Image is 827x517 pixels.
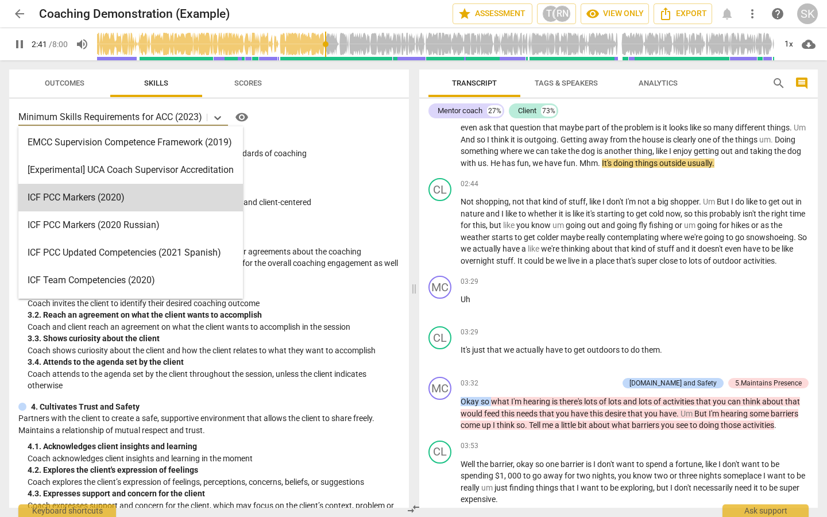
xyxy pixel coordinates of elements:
span: get [636,209,649,218]
span: of [559,197,569,206]
span: go [735,233,746,242]
span: getting [694,146,721,156]
span: and [735,146,750,156]
div: 73% [541,105,557,117]
span: lots [689,256,704,265]
span: we're [541,244,561,253]
span: taking [750,146,774,156]
span: . [598,159,602,168]
span: where [660,233,684,242]
span: we [532,159,544,168]
span: outdoors [587,345,621,354]
span: to [762,244,771,253]
span: we [461,244,473,253]
button: SK [797,3,818,24]
span: is [517,135,524,144]
span: . [712,159,714,168]
span: Not [461,197,476,206]
span: get [574,345,587,354]
span: , [652,146,656,156]
span: Filler word [759,135,771,144]
span: we're [684,233,704,242]
span: get [768,197,782,206]
span: clearly [673,135,698,144]
span: super [637,256,659,265]
span: ask [479,123,493,132]
button: Help [233,108,251,126]
span: is [655,123,663,132]
div: Change speaker [428,276,451,299]
span: close [659,256,679,265]
span: Filler word [703,197,717,206]
span: and [601,221,617,230]
span: volume_up [75,37,89,51]
span: time [790,209,805,218]
span: out [588,221,601,230]
span: us [478,159,486,168]
span: where [500,146,524,156]
p: Minimum Skills Requirements for ACC (2023) [18,110,202,124]
span: pause [13,37,26,51]
div: 3. 2. Reach an agreement on what the client wants to accomplish [28,309,400,321]
span: Skills [144,79,168,87]
span: is [552,397,559,406]
div: Keyboard shortcuts [18,504,116,517]
span: has [502,159,517,168]
span: doesn't [698,244,725,253]
span: things [735,135,759,144]
span: so [477,135,487,144]
span: in [581,256,589,265]
span: Scores [234,79,262,87]
span: for [719,221,731,230]
span: Getting [561,135,589,144]
span: starting [597,209,627,218]
div: RN [554,5,571,22]
span: things [635,159,659,168]
button: Play [9,34,30,55]
span: 03:32 [461,379,478,388]
span: not [637,197,651,206]
span: the [774,146,787,156]
span: outside [659,159,687,168]
span: maybe [561,233,586,242]
span: to [515,233,524,242]
span: compare_arrows [407,502,420,516]
div: Change speaker [428,178,451,201]
span: Filler word [503,221,516,230]
span: the [568,146,581,156]
span: don't [606,197,625,206]
span: many [713,123,735,132]
span: not [512,197,526,206]
div: 27% [487,105,503,117]
span: have [544,159,563,168]
div: 3. 4. Attends to the agenda set by the client [28,356,400,368]
span: a [521,244,528,253]
span: house [642,135,666,144]
span: . [660,345,662,354]
span: like [782,244,793,253]
div: ICF Updated Competencies (2019 Japanese) [18,294,243,322]
span: activities [743,256,775,265]
span: this [694,209,709,218]
span: cloud_download [802,37,816,51]
span: now [666,209,681,218]
span: Filler word [794,123,806,132]
span: I'm [511,397,523,406]
span: Doing [775,135,795,144]
span: thinking [561,244,592,253]
span: like [690,123,703,132]
span: It's [461,345,472,354]
span: arrow_back [13,7,26,21]
div: [DOMAIN_NAME] and Safety [629,378,717,388]
span: . [486,159,490,168]
button: Show/Hide comments [793,74,811,92]
span: more_vert [745,7,759,21]
span: . [699,197,703,206]
span: / 8:00 [49,40,68,49]
span: fishing [649,221,675,230]
div: Change speaker [428,326,451,349]
span: and [676,244,691,253]
span: shopping [476,197,509,206]
span: enjoy [673,146,694,156]
span: colder [537,233,561,242]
